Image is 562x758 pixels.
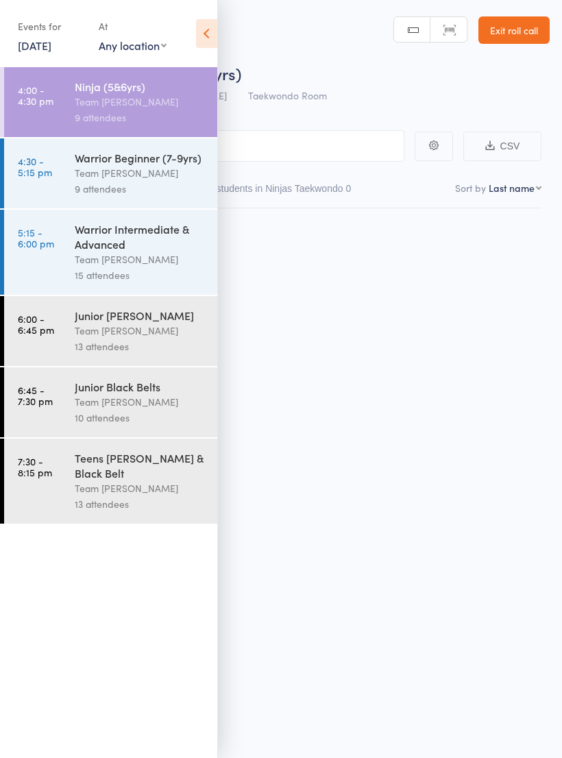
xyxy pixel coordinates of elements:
div: Team [PERSON_NAME] [75,323,206,339]
div: Junior [PERSON_NAME] [75,308,206,323]
time: 4:30 - 5:15 pm [18,156,52,178]
button: CSV [463,132,541,161]
a: 4:30 -5:15 pmWarrior Beginner (7-9yrs)Team [PERSON_NAME]9 attendees [4,138,217,208]
div: Team [PERSON_NAME] [75,394,206,410]
div: 10 attendees [75,410,206,426]
div: 0 [346,183,352,194]
span: Taekwondo Room [248,88,327,102]
div: Team [PERSON_NAME] [75,165,206,181]
time: 6:00 - 6:45 pm [18,313,54,335]
a: 5:15 -6:00 pmWarrior Intermediate & AdvancedTeam [PERSON_NAME]15 attendees [4,210,217,295]
div: Team [PERSON_NAME] [75,252,206,267]
div: Ninja (5&6yrs) [75,79,206,94]
a: Exit roll call [478,16,550,44]
label: Sort by [455,181,486,195]
a: [DATE] [18,38,51,53]
time: 7:30 - 8:15 pm [18,456,52,478]
button: Other students in Ninjas Taekwondo0 [190,176,352,208]
div: Team [PERSON_NAME] [75,94,206,110]
div: 9 attendees [75,110,206,125]
a: 7:30 -8:15 pmTeens [PERSON_NAME] & Black BeltTeam [PERSON_NAME]13 attendees [4,439,217,524]
a: 4:00 -4:30 pmNinja (5&6yrs)Team [PERSON_NAME]9 attendees [4,67,217,137]
div: 9 attendees [75,181,206,197]
div: Any location [99,38,167,53]
time: 4:00 - 4:30 pm [18,84,53,106]
div: Warrior Beginner (7-9yrs) [75,150,206,165]
a: 6:45 -7:30 pmJunior Black BeltsTeam [PERSON_NAME]10 attendees [4,367,217,437]
a: 6:00 -6:45 pmJunior [PERSON_NAME]Team [PERSON_NAME]13 attendees [4,296,217,366]
time: 6:45 - 7:30 pm [18,384,53,406]
time: 5:15 - 6:00 pm [18,227,54,249]
div: Team [PERSON_NAME] [75,480,206,496]
div: 13 attendees [75,496,206,512]
div: 13 attendees [75,339,206,354]
div: Junior Black Belts [75,379,206,394]
div: At [99,15,167,38]
div: Teens [PERSON_NAME] & Black Belt [75,450,206,480]
div: Events for [18,15,85,38]
div: 15 attendees [75,267,206,283]
div: Warrior Intermediate & Advanced [75,221,206,252]
div: Last name [489,181,535,195]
